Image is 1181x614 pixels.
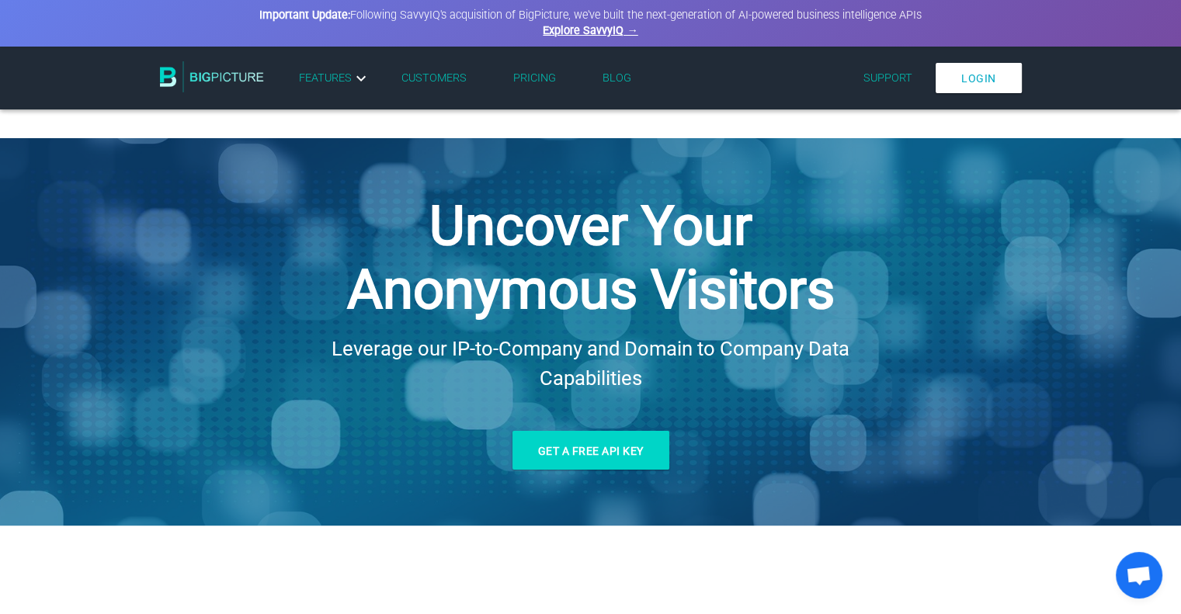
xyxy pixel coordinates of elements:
[936,63,1022,93] a: Login
[160,61,264,92] img: BigPicture.io
[1116,552,1162,598] a: Open chat
[300,334,882,394] h2: Leverage our IP-to-Company and Domain to Company Data Capabilities
[299,69,370,88] a: Features
[300,194,882,321] h1: Uncover Your Anonymous Visitors
[512,431,669,470] a: Get a free API key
